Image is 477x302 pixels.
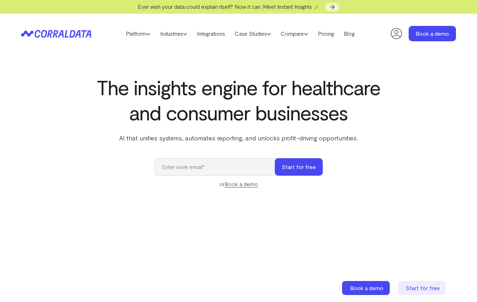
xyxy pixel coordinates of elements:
div: or [155,180,323,188]
a: Platform [121,28,155,39]
a: Industries [155,28,192,39]
button: Start for free [275,158,323,176]
input: Enter work email* [155,158,282,176]
a: Compare [276,28,313,39]
h1: The insights engine for healthcare and consumer businesses [96,75,382,125]
span: Book a demo [350,285,383,291]
a: Start for free [398,281,447,295]
a: Book a demo [225,181,258,188]
a: Book a demo [409,26,456,41]
a: Book a demo [342,281,391,295]
a: Blog [339,28,360,39]
span: Start for free [406,285,440,291]
p: AI that unifies systems, automates reporting, and unlocks profit-driving opportunities. [96,133,382,142]
a: Integrations [192,28,230,39]
span: Ever wish your data could explain itself? Now it can. Meet Instant Insights 🪄 [138,3,320,10]
a: Case Studies [230,28,276,39]
a: Pricing [313,28,339,39]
